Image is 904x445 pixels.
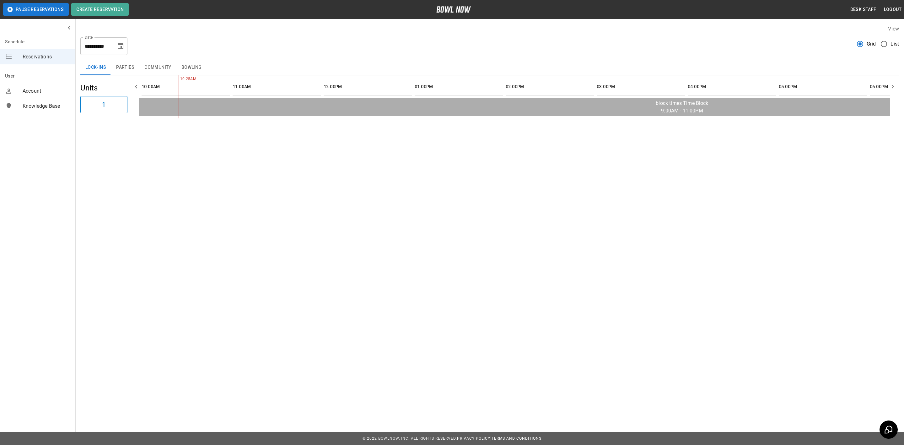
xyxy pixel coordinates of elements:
[142,78,230,96] th: 10:00AM
[80,96,127,113] button: 1
[80,60,111,75] button: Lock-ins
[492,436,541,441] a: Terms and Conditions
[23,87,70,95] span: Account
[176,60,207,75] button: Bowling
[233,78,321,96] th: 11:00AM
[867,40,876,48] span: Grid
[324,78,412,96] th: 12:00PM
[23,102,70,110] span: Knowledge Base
[102,100,105,110] h6: 1
[114,40,127,52] button: Choose date, selected date is Oct 1, 2025
[363,436,457,441] span: © 2022 BowlNow, Inc. All Rights Reserved.
[80,83,127,93] h5: Units
[139,60,176,75] button: Community
[3,3,69,16] button: Pause Reservations
[436,6,471,13] img: logo
[848,4,879,15] button: Desk Staff
[891,40,899,48] span: List
[881,4,904,15] button: Logout
[80,60,899,75] div: inventory tabs
[179,76,180,82] span: 10:25AM
[457,436,490,441] a: Privacy Policy
[888,26,899,32] label: View
[71,3,129,16] button: Create Reservation
[23,53,70,61] span: Reservations
[111,60,139,75] button: Parties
